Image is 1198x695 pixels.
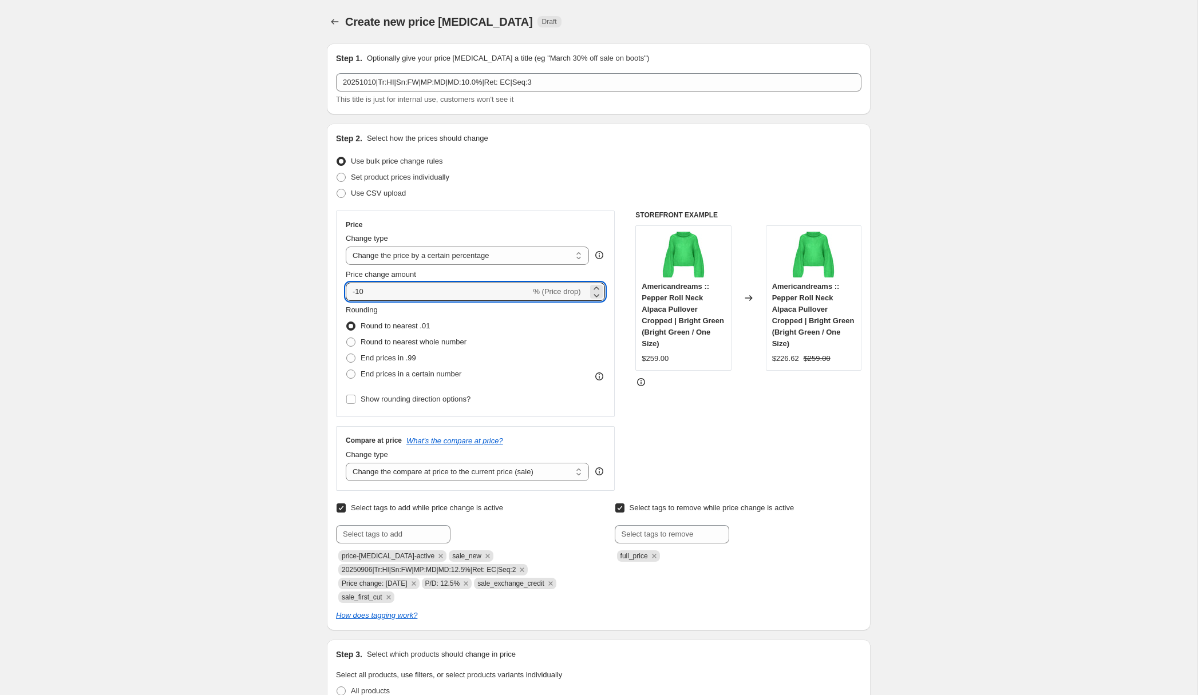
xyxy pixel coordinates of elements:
div: help [594,249,605,261]
button: What's the compare at price? [406,436,503,445]
span: Price change: 9-6-25 [342,579,408,587]
span: Select tags to add while price change is active [351,503,503,512]
span: Use bulk price change rules [351,157,442,165]
button: Remove Price change: 9-6-25 [409,578,419,589]
span: 20250906|Tr:HI|Sn:FW|MP:MD|MD:12.5%|Ret: EC|Seq:2 [342,566,516,574]
span: P/D: 12.5% [425,579,460,587]
button: Remove full_price [649,551,659,561]
button: Remove price-change-job-active [436,551,446,561]
span: Americandreams :: Pepper Roll Neck Alpaca Pullover Cropped | Bright Green (Bright Green / One Size) [772,282,855,348]
button: Remove sale_new [483,551,493,561]
span: Round to nearest .01 [361,321,430,330]
input: Select tags to add [336,525,450,543]
button: Remove sale_first_cut [383,592,394,602]
button: Remove 20250906|Tr:HI|Sn:FW|MP:MD|MD:12.5%|Ret: EC|Seq:2 [517,565,527,575]
h3: Compare at price [346,436,402,445]
span: Change type [346,450,388,459]
strike: $259.00 [804,353,831,364]
img: AD1225-BrightGreen-Extra1_80x.jpg [661,232,706,277]
span: Americandreams :: Pepper Roll Neck Alpaca Pullover Cropped | Bright Green (Bright Green / One Size) [642,282,724,348]
span: % (Price drop) [533,287,580,296]
div: $226.62 [772,353,799,364]
a: How does tagging work? [336,611,417,619]
span: sale_first_cut [342,593,382,601]
span: Round to nearest whole number [361,337,466,346]
span: Use CSV upload [351,189,406,197]
span: Rounding [346,305,378,314]
img: AD1225-BrightGreen-Extra1_80x.jpg [790,232,836,277]
span: Change type [346,234,388,243]
input: -15 [346,283,531,301]
span: Select all products, use filters, or select products variants individually [336,670,562,679]
h6: STOREFRONT EXAMPLE [635,211,861,220]
input: 30% off holiday sale [336,73,861,92]
h2: Step 3. [336,649,362,660]
button: Remove P/D: 12.5% [461,578,471,589]
h2: Step 2. [336,133,362,144]
span: End prices in a certain number [361,370,461,378]
button: Remove sale_exchange_credit [545,578,556,589]
span: full_price [620,552,648,560]
p: Select how the prices should change [367,133,488,144]
span: Create new price [MEDICAL_DATA] [345,15,533,28]
span: Show rounding direction options? [361,395,470,403]
p: Select which products should change in price [367,649,516,660]
span: End prices in .99 [361,354,416,362]
input: Select tags to remove [615,525,729,543]
div: help [594,466,605,477]
span: This title is just for internal use, customers won't see it [336,95,513,104]
h2: Step 1. [336,53,362,64]
p: Optionally give your price [MEDICAL_DATA] a title (eg "March 30% off sale on boots") [367,53,649,64]
span: Draft [542,17,557,26]
span: Price change amount [346,270,416,279]
span: Set product prices individually [351,173,449,181]
button: Price change jobs [327,14,343,30]
div: $259.00 [642,353,669,364]
span: Select tags to remove while price change is active [630,503,794,512]
span: sale_new [452,552,481,560]
span: sale_exchange_credit [477,579,544,587]
span: All products [351,686,390,695]
span: price-change-job-active [342,552,434,560]
h3: Price [346,220,362,229]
